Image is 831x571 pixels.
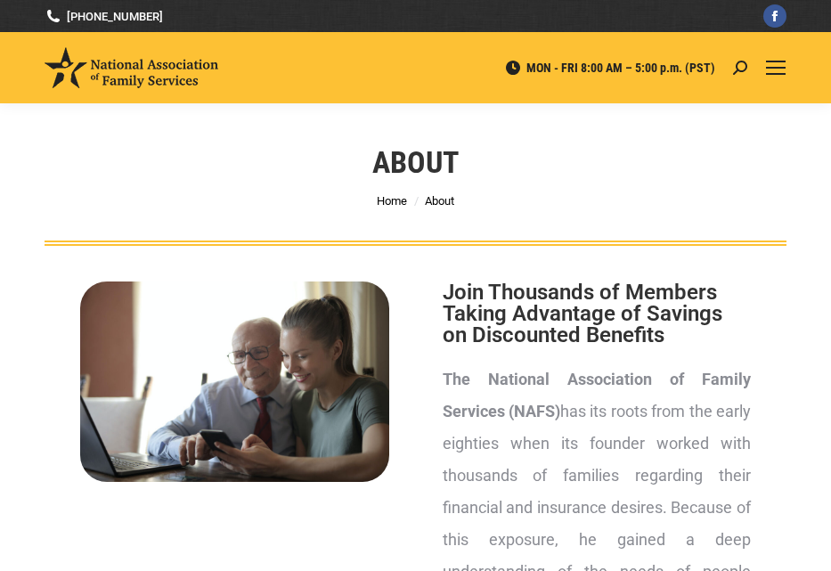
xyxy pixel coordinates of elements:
[765,57,786,78] a: Mobile menu icon
[45,8,163,25] a: [PHONE_NUMBER]
[763,4,786,28] a: Facebook page opens in new window
[80,281,389,482] img: About National Association of Family Services
[425,194,454,208] span: About
[372,143,459,182] h1: About
[443,281,752,346] h2: Join Thousands of Members Taking Advantage of Savings on Discounted Benefits
[443,370,752,420] strong: The National Association of Family Services (NAFS)
[45,47,218,88] img: National Association of Family Services
[377,194,407,208] a: Home
[504,60,715,76] span: MON - FRI 8:00 AM – 5:00 p.m. (PST)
